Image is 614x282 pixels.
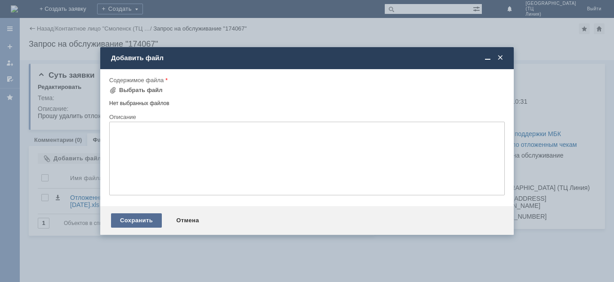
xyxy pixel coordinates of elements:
[111,54,505,62] div: Добавить файл
[483,54,492,62] span: Свернуть (Ctrl + M)
[109,97,505,107] div: Нет выбранных файлов
[496,54,505,62] span: Закрыть
[109,77,503,83] div: Содержимое файла
[119,87,163,94] div: Выбрать файл
[109,114,503,120] div: Описание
